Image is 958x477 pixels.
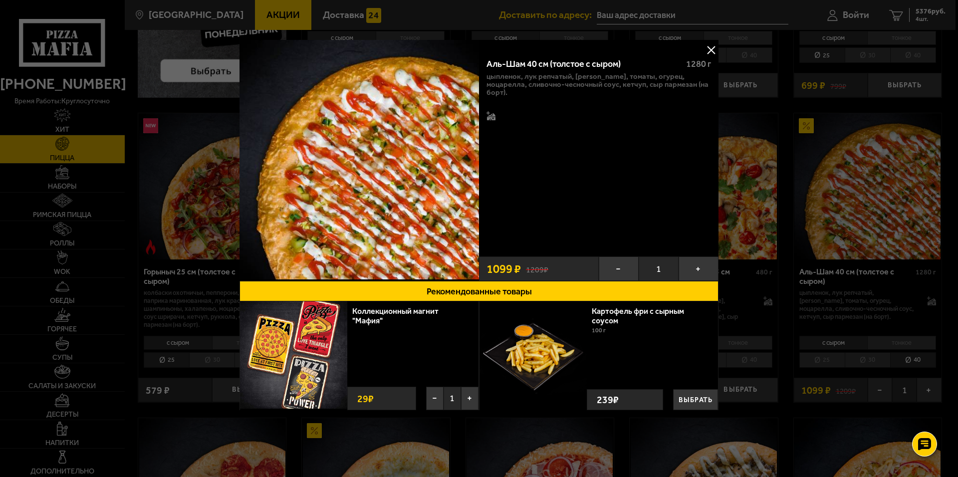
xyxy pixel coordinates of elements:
[239,40,479,279] img: Аль-Шам 40 см (толстое с сыром)
[355,389,376,409] strong: 29 ₽
[599,256,639,281] button: −
[686,58,711,69] span: 1280 г
[352,306,439,325] a: Коллекционный магнит "Мафия"
[461,387,479,410] button: +
[239,40,479,281] a: Аль-Шам 40 см (толстое с сыром)
[592,327,606,334] span: 100 г
[679,256,718,281] button: +
[639,256,679,281] span: 1
[486,72,711,96] p: цыпленок, лук репчатый, [PERSON_NAME], томаты, огурец, моцарелла, сливочно-чесночный соус, кетчуп...
[594,390,621,410] strong: 239 ₽
[486,263,521,275] span: 1099 ₽
[486,59,678,70] div: Аль-Шам 40 см (толстое с сыром)
[239,281,718,301] button: Рекомендованные товары
[444,387,461,410] span: 1
[426,387,444,410] button: −
[592,306,684,325] a: Картофель фри с сырным соусом
[673,389,718,410] button: Выбрать
[526,263,548,274] s: 1209 ₽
